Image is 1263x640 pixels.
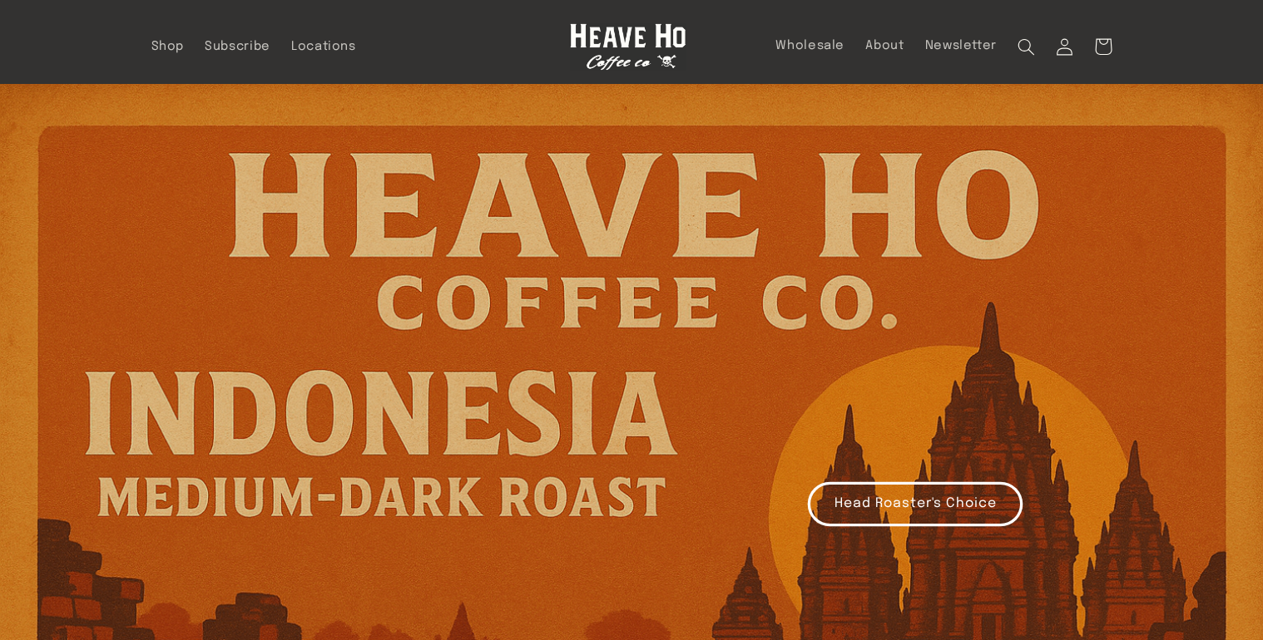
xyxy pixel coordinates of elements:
span: Newsletter [925,38,997,54]
a: Wholesale [765,27,855,64]
span: Subscribe [205,39,270,55]
a: Head Roaster's Choice [808,482,1023,526]
span: Shop [151,39,185,55]
a: About [855,27,914,64]
summary: Search [1008,27,1046,66]
a: Subscribe [195,28,281,65]
span: Wholesale [775,38,844,54]
span: About [865,38,904,54]
a: Newsletter [914,27,1008,64]
a: Locations [280,28,366,65]
span: Locations [291,39,356,55]
img: Heave Ho Coffee Co [570,23,686,71]
a: Shop [141,28,195,65]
